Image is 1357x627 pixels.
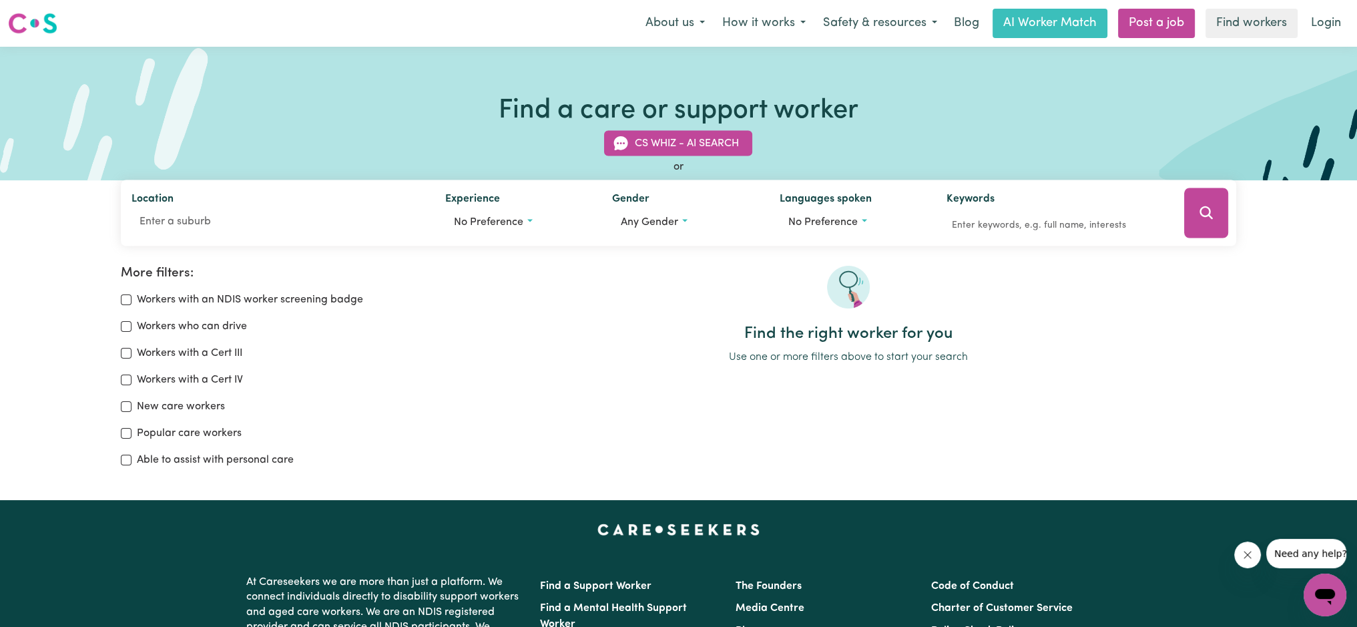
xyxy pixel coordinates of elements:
[137,292,363,308] label: Workers with an NDIS worker screening badge
[137,425,242,441] label: Popular care workers
[993,9,1107,38] a: AI Worker Match
[931,603,1073,614] a: Charter of Customer Service
[946,9,987,38] a: Blog
[121,266,444,281] h2: More filters:
[454,217,523,228] span: No preference
[8,9,81,20] span: Need any help?
[8,11,57,35] img: Careseekers logo
[612,210,758,235] button: Worker gender preference
[131,191,174,210] label: Location
[461,325,1236,344] h2: Find the right worker for you
[137,372,243,388] label: Workers with a Cert IV
[946,191,995,210] label: Keywords
[461,349,1236,365] p: Use one or more filters above to start your search
[788,217,858,228] span: No preference
[1184,188,1228,238] button: Search
[604,131,752,156] button: CS Whiz - AI Search
[1303,9,1349,38] a: Login
[780,191,872,210] label: Languages spoken
[946,215,1165,236] input: Enter keywords, e.g. full name, interests
[1118,9,1195,38] a: Post a job
[637,9,714,37] button: About us
[137,452,294,468] label: Able to assist with personal care
[137,319,247,335] label: Workers who can drive
[137,399,225,415] label: New care workers
[121,159,1236,175] div: or
[1234,542,1261,568] iframe: 关闭消息
[540,581,651,592] a: Find a Support Worker
[621,217,678,228] span: Any gender
[445,191,500,210] label: Experience
[931,581,1014,592] a: Code of Conduct
[1304,574,1346,616] iframe: 启动消息传送窗口的按钮
[131,210,423,234] input: Enter a suburb
[780,210,926,235] button: Worker language preferences
[714,9,814,37] button: How it works
[612,191,649,210] label: Gender
[736,603,804,614] a: Media Centre
[137,345,242,361] label: Workers with a Cert III
[445,210,591,235] button: Worker experience options
[814,9,946,37] button: Safety & resources
[499,95,858,127] h1: Find a care or support worker
[1266,539,1346,568] iframe: 来自公司的消息
[8,8,57,39] a: Careseekers logo
[597,524,760,535] a: Careseekers home page
[1205,9,1298,38] a: Find workers
[736,581,802,592] a: The Founders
